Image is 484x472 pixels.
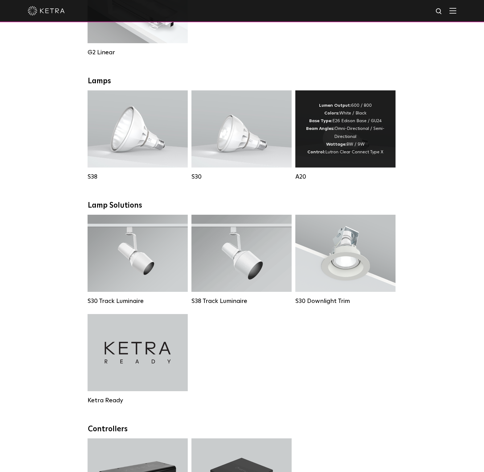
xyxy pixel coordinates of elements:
div: S30 [191,173,292,180]
div: 600 / 800 White / Black E26 Edison Base / GU24 Omni-Directional / Semi-Directional 8W / 9W [305,102,386,156]
img: search icon [435,8,443,15]
strong: Wattage: [326,142,347,147]
strong: Lumen Output: [319,103,351,108]
img: Hamburger%20Nav.svg [449,8,456,14]
strong: Beam Angles: [306,126,334,131]
a: S38 Track Luminaire Lumen Output:1100Colors:White / BlackBeam Angles:10° / 25° / 40° / 60°Wattage... [191,215,292,305]
div: S30 Downlight Trim [295,297,396,305]
div: Lamps [88,77,396,86]
div: Ketra Ready [88,397,188,404]
strong: Colors: [324,111,339,115]
img: ketra-logo-2019-white [28,6,65,15]
div: S38 [88,173,188,180]
a: S30 Track Luminaire Lumen Output:1100Colors:White / BlackBeam Angles:15° / 25° / 40° / 60° / 90°W... [88,215,188,305]
strong: Base Type: [309,119,332,123]
a: S30 Lumen Output:1100Colors:White / BlackBase Type:E26 Edison Base / GU24Beam Angles:15° / 25° / ... [191,90,292,180]
div: S38 Track Luminaire [191,297,292,305]
div: Controllers [88,425,396,434]
a: Ketra Ready Ketra Ready [88,314,188,404]
a: S30 Downlight Trim S30 Downlight Trim [295,215,396,305]
a: A20 Lumen Output:600 / 800Colors:White / BlackBase Type:E26 Edison Base / GU24Beam Angles:Omni-Di... [295,90,396,180]
div: S30 Track Luminaire [88,297,188,305]
span: Lutron Clear Connect Type X [325,150,383,154]
a: S38 Lumen Output:1100Colors:White / BlackBase Type:E26 Edison Base / GU24Beam Angles:10° / 25° / ... [88,90,188,180]
div: Lamp Solutions [88,201,396,210]
strong: Control: [307,150,325,154]
div: G2 Linear [88,49,188,56]
div: A20 [295,173,396,180]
